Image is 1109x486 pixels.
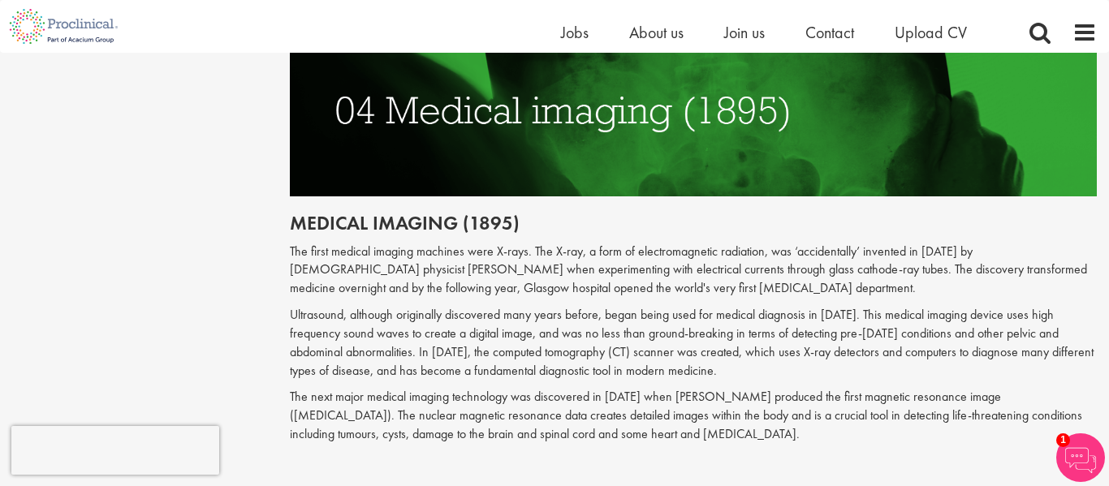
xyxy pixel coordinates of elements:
span: 1 [1056,433,1070,447]
p: Ultrasound, although originally discovered many years before, began being used for medical diagno... [290,306,1098,380]
img: Chatbot [1056,433,1105,482]
a: Join us [724,22,765,43]
a: About us [629,22,684,43]
p: The next major medical imaging technology was discovered in [DATE] when [PERSON_NAME] produced th... [290,388,1098,444]
a: Upload CV [895,22,967,43]
iframe: reCAPTCHA [11,426,219,475]
a: Contact [805,22,854,43]
h2: Medical imaging (1895) [290,213,1098,234]
a: Jobs [561,22,589,43]
p: The first medical imaging machines were X-rays. The X-ray, a form of electromagnetic radiation, w... [290,243,1098,299]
